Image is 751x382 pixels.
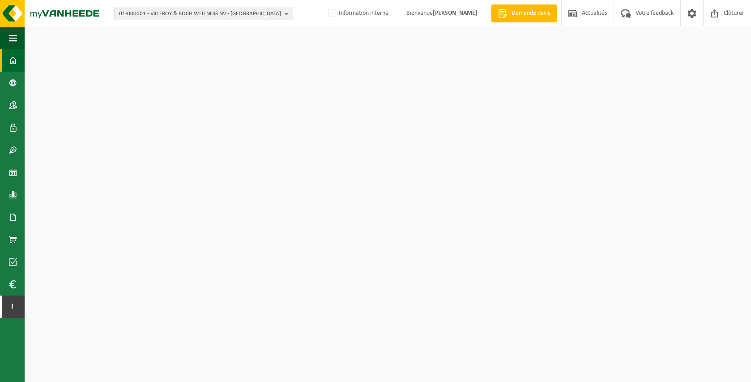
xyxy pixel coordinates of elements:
[326,7,388,20] label: Information interne
[509,9,552,18] span: Demande devis
[114,7,293,20] button: 01-000001 - VILLEROY & BOCH WELLNESS NV - [GEOGRAPHIC_DATA]
[9,296,16,318] span: I
[119,7,281,21] span: 01-000001 - VILLEROY & BOCH WELLNESS NV - [GEOGRAPHIC_DATA]
[491,4,557,22] a: Demande devis
[433,10,478,17] strong: [PERSON_NAME]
